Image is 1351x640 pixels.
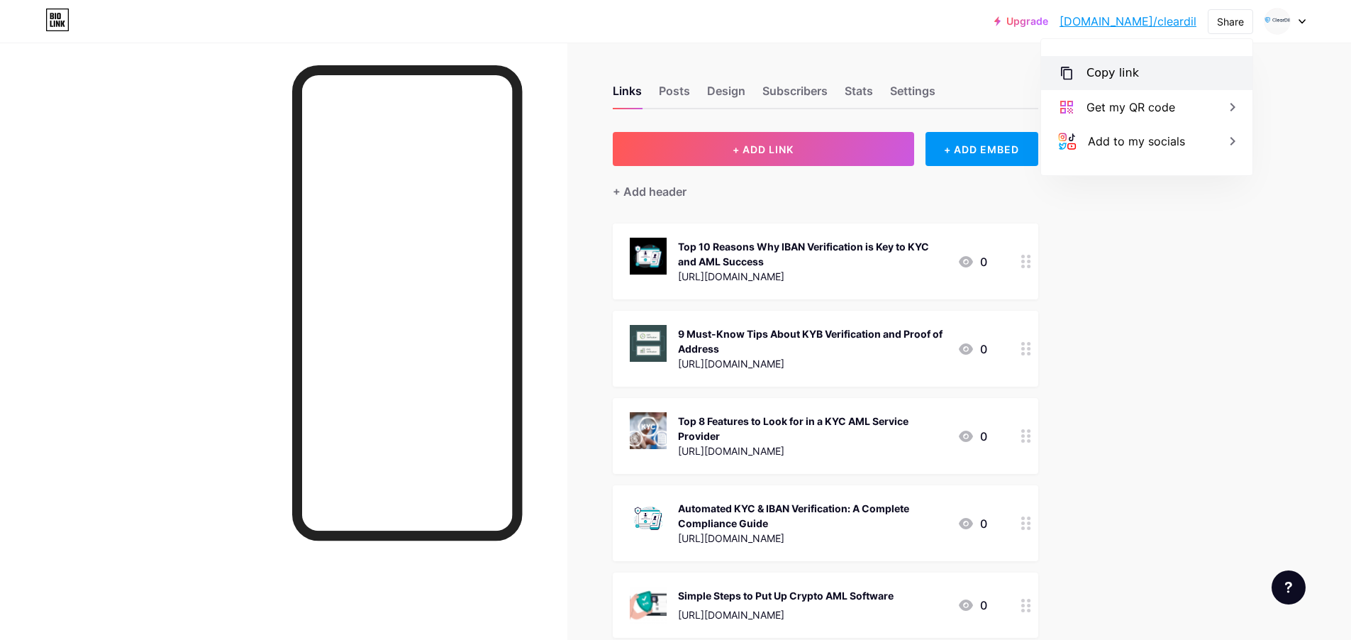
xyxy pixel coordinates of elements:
[678,356,946,371] div: [URL][DOMAIN_NAME]
[957,253,987,270] div: 0
[1086,99,1175,116] div: Get my QR code
[957,515,987,532] div: 0
[678,501,946,531] div: Automated KYC & IBAN Verification: A Complete Compliance Guide
[630,412,667,449] img: Top 8 Features to Look for in a KYC AML Service Provider
[630,500,667,536] img: Automated KYC & IBAN Verification: A Complete Compliance Guide
[762,82,828,108] div: Subscribers
[925,132,1038,166] div: + ADD EMBED
[1264,8,1291,35] img: Clear Dil
[1086,65,1139,82] div: Copy link
[678,588,894,603] div: Simple Steps to Put Up Crypto AML Software
[678,607,894,622] div: [URL][DOMAIN_NAME]
[678,239,946,269] div: Top 10 Reasons Why IBAN Verification is Key to KYC and AML Success
[613,132,914,166] button: + ADD LINK
[1088,133,1185,150] div: Add to my socials
[957,428,987,445] div: 0
[957,597,987,614] div: 0
[678,326,946,356] div: 9 Must-Know Tips About KYB Verification and Proof of Address
[613,183,686,200] div: + Add header
[630,587,667,624] img: Simple Steps to Put Up Crypto AML Software
[613,82,642,108] div: Links
[707,82,745,108] div: Design
[890,82,935,108] div: Settings
[678,443,946,458] div: [URL][DOMAIN_NAME]
[845,82,873,108] div: Stats
[659,82,690,108] div: Posts
[630,238,667,275] img: Top 10 Reasons Why IBAN Verification is Key to KYC and AML Success
[994,16,1048,27] a: Upgrade
[1217,14,1244,29] div: Share
[678,269,946,284] div: [URL][DOMAIN_NAME]
[1060,13,1196,30] a: [DOMAIN_NAME]/cleardil
[957,341,987,358] div: 0
[630,325,667,362] img: 9 Must-Know Tips About KYB Verification and Proof of Address
[678,531,946,546] div: [URL][DOMAIN_NAME]
[678,414,946,443] div: Top 8 Features to Look for in a KYC AML Service Provider
[733,143,794,155] span: + ADD LINK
